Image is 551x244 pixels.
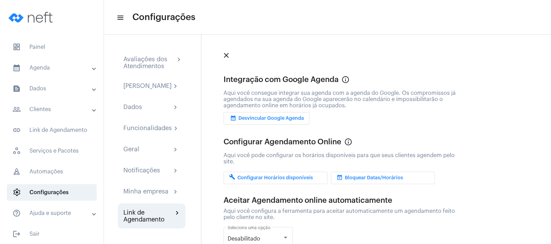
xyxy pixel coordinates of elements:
mat-panel-title: Agenda [12,64,93,72]
mat-icon: sidenav icon [12,105,21,114]
span: Sair [7,226,97,242]
mat-panel-title: Ajuda e suporte [12,209,93,217]
button: Info [341,135,355,149]
mat-icon: sidenav icon [12,84,21,93]
div: Notificações [123,167,160,175]
span: Configurações [7,184,97,201]
span: sidenav icon [12,168,21,176]
span: Desvincular Google Agenda [229,116,304,121]
div: Avaliações dos Atendimentos [123,56,175,70]
mat-icon: sidenav icon [12,126,21,134]
mat-icon: event_busy [336,174,345,183]
div: Dados [123,103,142,112]
span: Configurações [132,12,195,23]
button: Bloquear Datas/Horários [331,172,435,184]
span: Bloquear Datas/Horários [336,175,403,180]
div: Aqui você pode configurar os horários disponíveis para que seus clientes agendem pelo site. [224,152,462,165]
span: Automações [7,163,97,180]
div: [PERSON_NAME] [123,82,172,91]
mat-icon: chevron_right [172,103,180,112]
span: Link de Agendamento [7,122,97,138]
mat-icon: calendar_month [229,115,237,123]
mat-icon: chevron_right [173,209,180,217]
div: Aqui você configura a ferramenta para aceitar automaticamente um agendamento feito pelo cliente n... [224,208,462,220]
mat-icon: build [229,174,237,182]
mat-icon: chevron_right [175,56,180,64]
mat-icon: chevron_right [172,188,180,196]
mat-icon: sidenav icon [12,230,21,238]
mat-icon: sidenav icon [116,13,123,22]
div: Aceitar Agendamento online automaticamente [224,196,462,205]
mat-panel-title: Dados [12,84,93,93]
mat-icon: chevron_right [172,167,180,175]
mat-panel-title: Clientes [12,105,93,114]
mat-expansion-panel-header: sidenav iconClientes [4,101,104,118]
mat-expansion-panel-header: sidenav iconAjuda e suporte [4,205,104,222]
mat-icon: Info [341,75,350,84]
span: Painel [7,39,97,55]
mat-icon: Info [344,138,352,146]
mat-icon: sidenav icon [12,209,21,217]
mat-icon: sidenav icon [12,64,21,72]
div: Configurar Agendamento Online [224,138,341,146]
mat-icon: chevron_right [172,125,180,133]
mat-expansion-panel-header: sidenav iconAgenda [4,60,104,76]
span: Serviços e Pacotes [7,143,97,159]
div: Integração com Google Agenda [224,75,339,84]
img: logo-neft-novo-2.png [6,3,58,31]
mat-icon: chevron_right [172,146,180,154]
div: Link de Agendamento [123,209,173,223]
div: Minha empresa [123,188,168,196]
button: Configurar Horários disponíveis [224,172,327,184]
span: Configurar Horários disponíveis [229,175,313,180]
span: sidenav icon [12,43,21,51]
mat-icon: chevron_right [172,82,180,91]
div: Aqui você consegue integrar sua agenda com a agenda do Google. Os compromissos já agendados na su... [224,90,462,109]
button: Info [339,73,352,87]
mat-expansion-panel-header: sidenav iconDados [4,80,104,97]
span: sidenav icon [12,188,21,197]
span: sidenav icon [12,147,21,155]
mat-icon: close [222,51,230,60]
div: Geral [123,146,139,154]
div: Funcionalidades [123,125,172,133]
span: Desabilitado [228,236,260,242]
button: Desvincular Google Agenda [224,112,309,125]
